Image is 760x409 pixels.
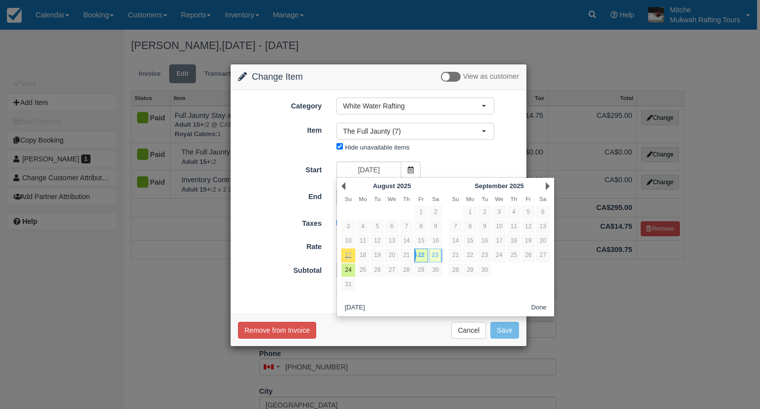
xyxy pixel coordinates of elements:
[343,101,481,111] span: White Water Rafting
[356,249,370,262] a: 18
[466,196,474,202] span: Monday
[478,249,491,262] a: 23
[414,234,427,248] a: 15
[490,322,519,339] button: Save
[418,196,424,202] span: Friday
[374,196,380,202] span: Tuesday
[522,220,535,233] a: 12
[238,322,316,339] button: Remove from Invoice
[231,238,329,252] label: Rate
[231,215,329,229] label: Taxes
[507,234,521,248] a: 18
[341,182,345,190] a: Prev
[414,263,427,277] a: 29
[463,234,476,248] a: 15
[400,220,413,233] a: 7
[511,196,518,202] span: Thursday
[414,249,427,262] a: 22
[463,220,476,233] a: 8
[475,182,508,190] span: September
[536,205,549,219] a: 6
[449,220,462,233] a: 7
[429,234,442,248] a: 16
[449,263,462,277] a: 28
[397,182,411,190] span: 2025
[536,220,549,233] a: 13
[463,263,476,277] a: 29
[356,234,370,248] a: 11
[341,234,355,248] a: 10
[449,234,462,248] a: 14
[385,234,398,248] a: 13
[341,263,355,277] a: 24
[478,263,491,277] a: 30
[231,188,329,202] label: End
[429,263,442,277] a: 30
[356,220,370,233] a: 4
[522,234,535,248] a: 19
[329,239,526,256] div: 2
[492,220,506,233] a: 10
[231,161,329,175] label: Start
[522,249,535,262] a: 26
[385,249,398,262] a: 20
[356,263,370,277] a: 25
[432,196,439,202] span: Saturday
[345,196,352,202] span: Sunday
[400,234,413,248] a: 14
[492,234,506,248] a: 17
[388,196,396,202] span: Wednesday
[449,249,462,262] a: 21
[546,182,550,190] a: Next
[478,205,491,219] a: 2
[539,196,546,202] span: Saturday
[345,144,409,151] label: Hide unavailable items
[492,205,506,219] a: 3
[452,196,459,202] span: Sunday
[400,263,413,277] a: 28
[507,249,521,262] a: 25
[414,205,427,219] a: 1
[463,205,476,219] a: 1
[385,220,398,233] a: 6
[336,98,494,114] button: White Water Rafting
[429,205,442,219] a: 2
[359,196,367,202] span: Monday
[403,196,410,202] span: Thursday
[343,126,481,136] span: The Full Jaunty (7)
[451,322,486,339] button: Cancel
[231,122,329,136] label: Item
[507,220,521,233] a: 11
[371,220,384,233] a: 5
[231,262,329,276] label: Subtotal
[463,249,476,262] a: 22
[341,249,355,262] a: 17
[371,263,384,277] a: 26
[527,302,551,314] button: Done
[371,234,384,248] a: 12
[525,196,531,202] span: Friday
[429,249,442,262] a: 23
[371,249,384,262] a: 19
[385,263,398,277] a: 27
[492,249,506,262] a: 24
[400,249,413,262] a: 21
[463,73,519,81] span: View as customer
[478,234,491,248] a: 16
[429,220,442,233] a: 9
[536,234,549,248] a: 20
[336,123,494,140] button: The Full Jaunty (7)
[478,220,491,233] a: 9
[510,182,524,190] span: 2025
[507,205,521,219] a: 4
[373,182,395,190] span: August
[495,196,503,202] span: Wednesday
[536,249,549,262] a: 27
[481,196,488,202] span: Tuesday
[341,278,355,291] a: 31
[522,205,535,219] a: 5
[252,72,303,82] span: Change Item
[414,220,427,233] a: 8
[231,98,329,111] label: Category
[341,302,369,314] button: [DATE]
